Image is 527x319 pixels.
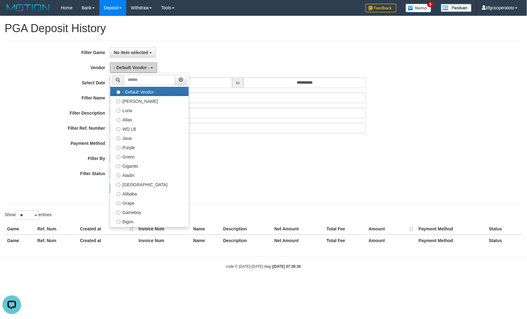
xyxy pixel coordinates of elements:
button: Open LiveChat chat widget [2,2,21,21]
th: Name [191,235,221,246]
th: Invoice Num [136,223,191,235]
button: No item selected [110,47,156,58]
small: code © [DATE]-[DATE] dwg | [226,264,301,269]
input: Alibaba [116,192,120,196]
label: [GEOGRAPHIC_DATA] [110,179,189,189]
th: Description [221,223,272,235]
th: Total Fee [324,235,366,246]
label: Allstar [110,226,189,235]
label: Purple [110,142,189,152]
label: Atlas [110,115,189,124]
label: Alibaba [110,189,189,198]
h1: PGA Deposit History [5,22,522,35]
input: Gigantic [116,164,120,168]
th: Net Amount [272,223,324,235]
th: Created at [77,235,136,246]
th: Payment Method [416,235,487,246]
label: Green [110,152,189,161]
th: Total Fee [324,223,366,235]
input: Green [116,155,120,159]
img: MOTION_logo.png [5,3,52,12]
th: Amount [366,235,416,246]
label: Java [110,133,189,142]
img: panduan.png [441,4,472,12]
th: Amount [366,223,416,235]
th: Status [487,235,522,246]
label: Aladin [110,170,189,179]
th: Description [221,235,272,246]
input: Grape [116,201,120,205]
label: - Default Vendor - [110,87,189,96]
span: 5 [427,2,434,7]
th: Invoice Num [136,235,191,246]
input: [GEOGRAPHIC_DATA] [116,183,120,187]
label: Grape [110,198,189,207]
img: Button%20Memo.svg [406,4,432,12]
input: Purple [116,146,120,150]
th: Status [487,223,522,235]
input: Atlas [116,118,120,122]
th: Name [191,223,221,235]
span: - Default Vendor - [114,65,150,70]
span: to [232,78,244,88]
label: Gameboy [110,207,189,216]
span: No item selected [114,50,148,55]
th: Net Amount [272,235,324,246]
button: - Default Vendor - [110,62,157,73]
label: Show entries [5,211,52,220]
label: Bigon [110,216,189,226]
img: Feedback.jpg [366,4,396,12]
th: Ref. Num [35,223,77,235]
input: - Default Vendor - [116,90,120,94]
input: Aladin [116,174,120,178]
th: Created at [77,223,136,235]
label: [PERSON_NAME] [110,96,189,105]
input: Bigon [116,220,120,224]
input: [PERSON_NAME] [116,99,120,103]
label: Luna [110,105,189,115]
input: Gameboy [116,211,120,215]
th: Payment Method [416,223,487,235]
input: WD LB [116,127,120,131]
input: Java [116,136,120,141]
strong: [DATE] 07:26:34 [273,264,301,269]
th: Game [5,223,35,235]
th: Game [5,235,35,246]
label: Gigantic [110,161,189,170]
select: Showentries [15,211,39,220]
input: Luna [116,109,120,113]
th: Ref. Num [35,235,77,246]
label: WD LB [110,124,189,133]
